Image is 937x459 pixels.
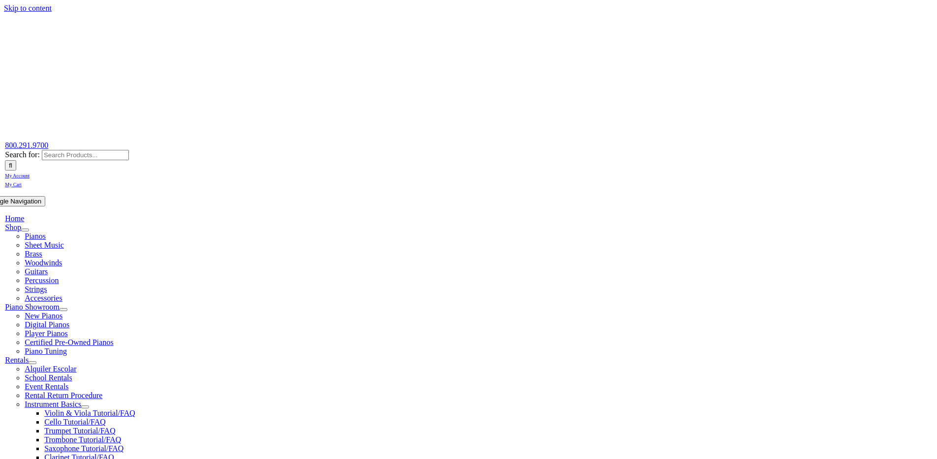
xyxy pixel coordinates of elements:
a: Pianos [25,232,46,240]
a: Trumpet Tutorial/FAQ [44,427,115,435]
a: Certified Pre-Owned Pianos [25,338,113,346]
a: Home [5,214,24,223]
a: Player Pianos [25,329,68,338]
a: Trombone Tutorial/FAQ [44,435,121,444]
a: Alquiler Escolar [25,365,76,373]
a: Strings [25,285,47,293]
button: Open submenu of Instrument Basics [81,405,89,408]
a: Rental Return Procedure [25,391,102,400]
a: New Pianos [25,312,62,320]
a: My Account [5,171,30,179]
a: Rentals [5,356,29,364]
button: Open submenu of Rentals [29,361,36,364]
a: Violin & Viola Tutorial/FAQ [44,409,135,417]
a: Brass [25,250,42,258]
a: Guitars [25,267,48,276]
a: My Cart [5,179,22,188]
a: Percussion [25,276,59,285]
a: Saxophone Tutorial/FAQ [44,444,123,453]
a: Piano Showroom [5,303,60,311]
a: Woodwinds [25,258,62,267]
span: My Account [5,173,30,178]
a: Digital Pianos [25,320,69,329]
a: Sheet Music [25,241,64,249]
span: My Cart [5,182,22,187]
a: Skip to content [4,4,52,12]
a: Piano Tuning [25,347,67,355]
button: Open submenu of Shop [21,229,29,231]
a: Event Rentals [25,382,68,391]
button: Open submenu of Piano Showroom [60,308,67,311]
a: Accessories [25,294,62,302]
a: 800.291.9700 [5,141,48,149]
a: Cello Tutorial/FAQ [44,418,106,426]
a: Instrument Basics [25,400,81,408]
a: School Rentals [25,373,72,382]
input: Search Products... [42,150,129,160]
span: Search for: [5,150,40,159]
input: Search [5,160,16,171]
a: Shop [5,223,21,231]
